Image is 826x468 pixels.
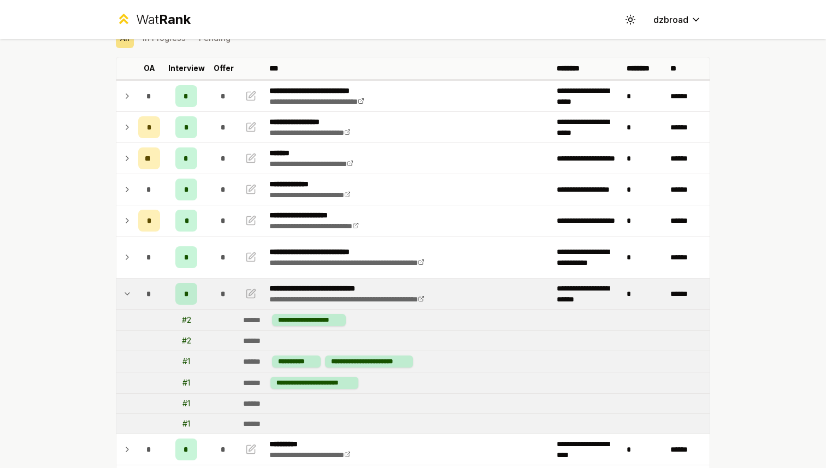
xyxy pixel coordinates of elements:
div: # 1 [182,398,190,409]
p: Interview [168,63,205,74]
button: dzbroad [645,10,710,29]
div: # 1 [182,356,190,367]
p: Offer [214,63,234,74]
span: Rank [159,11,191,27]
a: WatRank [116,11,191,28]
div: # 1 [182,418,190,429]
div: # 2 [182,315,191,325]
div: # 2 [182,335,191,346]
div: # 1 [182,377,190,388]
p: OA [144,63,155,74]
span: dzbroad [653,13,688,26]
div: Wat [136,11,191,28]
